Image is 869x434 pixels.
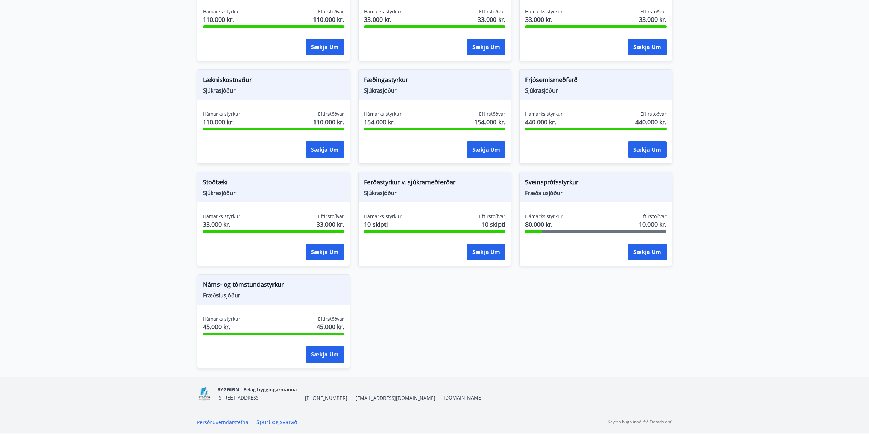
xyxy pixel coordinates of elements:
span: Hámarks styrkur [525,111,563,117]
span: Eftirstöðvar [479,213,505,220]
span: Fræðslusjóður [203,292,344,299]
span: 33.000 kr. [203,220,240,229]
a: Persónuverndarstefna [197,419,248,425]
span: [EMAIL_ADDRESS][DOMAIN_NAME] [355,395,435,402]
button: Sækja um [306,141,344,158]
button: Sækja um [628,244,667,260]
span: Eftirstöðvar [640,8,667,15]
span: 110.000 kr. [203,15,240,24]
span: 10.000 kr. [639,220,667,229]
span: Hámarks styrkur [203,8,240,15]
span: 10 skipti [481,220,505,229]
span: Ferðastyrkur v. sjúkrameðferðar [364,178,505,189]
button: Sækja um [306,244,344,260]
span: 45.000 kr. [317,322,344,331]
span: [STREET_ADDRESS] [217,394,261,401]
span: Eftirstöðvar [318,8,344,15]
span: Stoðtæki [203,178,344,189]
span: Hámarks styrkur [364,111,402,117]
span: 110.000 kr. [313,117,344,126]
a: Spurt og svarað [256,418,297,426]
span: [PHONE_NUMBER] [305,395,347,402]
span: 33.000 kr. [525,15,563,24]
span: Náms- og tómstundastyrkur [203,280,344,292]
span: 440.000 kr. [635,117,667,126]
span: Eftirstöðvar [640,111,667,117]
button: Sækja um [306,346,344,363]
button: Sækja um [467,244,505,260]
p: Keyrt á hugbúnaði frá Dorado ehf. [608,419,672,425]
span: Eftirstöðvar [479,111,505,117]
span: 45.000 kr. [203,322,240,331]
button: Sækja um [628,39,667,55]
span: Hámarks styrkur [364,8,402,15]
span: Hámarks styrkur [203,213,240,220]
img: BKlGVmlTW1Qrz68WFGMFQUcXHWdQd7yePWMkvn3i.png [197,386,212,401]
button: Sækja um [467,39,505,55]
button: Sækja um [467,141,505,158]
span: Fræðslusjóður [525,189,667,197]
span: Sjúkrasjóður [525,87,667,94]
a: [DOMAIN_NAME] [444,394,483,401]
span: Eftirstöðvar [479,8,505,15]
span: Hámarks styrkur [203,111,240,117]
span: Sjúkrasjóður [364,87,505,94]
button: Sækja um [306,39,344,55]
span: Eftirstöðvar [318,111,344,117]
span: 110.000 kr. [203,117,240,126]
span: Eftirstöðvar [318,213,344,220]
span: 440.000 kr. [525,117,563,126]
span: 33.000 kr. [364,15,402,24]
span: 33.000 kr. [639,15,667,24]
button: Sækja um [628,141,667,158]
span: Lækniskostnaður [203,75,344,87]
span: Eftirstöðvar [640,213,667,220]
span: Sveinsprófsstyrkur [525,178,667,189]
span: 33.000 kr. [317,220,344,229]
span: 154.000 kr. [364,117,402,126]
span: 80.000 kr. [525,220,563,229]
span: Sjúkrasjóður [364,189,505,197]
span: Eftirstöðvar [318,316,344,322]
span: 154.000 kr. [474,117,505,126]
span: 33.000 kr. [478,15,505,24]
span: Fæðingastyrkur [364,75,505,87]
span: Sjúkrasjóður [203,87,344,94]
span: 110.000 kr. [313,15,344,24]
span: Frjósemismeðferð [525,75,667,87]
span: Hámarks styrkur [364,213,402,220]
span: Hámarks styrkur [525,213,563,220]
span: Hámarks styrkur [525,8,563,15]
span: 10 skipti [364,220,402,229]
span: BYGGIÐN - Félag byggingarmanna [217,386,297,393]
span: Hámarks styrkur [203,316,240,322]
span: Sjúkrasjóður [203,189,344,197]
